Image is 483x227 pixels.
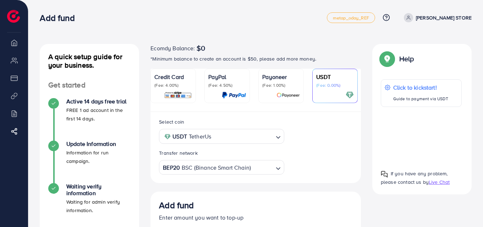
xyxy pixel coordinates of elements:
p: (Fee: 1.00%) [262,83,300,88]
strong: USDT [172,131,187,142]
p: Credit Card [154,73,192,81]
p: FREE 1 ad account in the first 14 days. [66,106,131,123]
h3: Add fund [40,13,80,23]
input: Search for option [252,162,273,173]
p: Waiting for admin verify information. [66,198,131,215]
img: card [222,91,246,99]
img: Popup guide [381,52,394,65]
span: Ecomdy Balance: [150,44,195,52]
p: Guide to payment via USDT [393,95,448,103]
p: (Fee: 0.00%) [316,83,354,88]
h4: Update Information [66,141,131,147]
h4: Waiting verify information [66,183,131,197]
p: PayPal [208,73,246,81]
p: Information for run campaign. [66,148,131,165]
span: BSC (Binance Smart Chain) [182,163,251,173]
a: [PERSON_NAME] STORE [401,13,472,22]
p: Enter amount you want to top-up [159,213,352,222]
img: card [346,91,354,99]
p: Click to kickstart! [393,83,448,92]
img: Popup guide [381,171,388,178]
h4: Active 14 days free trial [66,98,131,105]
strong: BEP20 [163,163,180,173]
p: *Minimum balance to create an account is $50, please add more money. [150,55,361,63]
p: Help [399,55,414,63]
div: Search for option [159,129,284,143]
span: $0 [197,44,205,52]
input: Search for option [213,131,273,142]
a: metap_oday_REF [327,12,375,23]
p: (Fee: 4.50%) [208,83,246,88]
span: TetherUs [189,131,211,142]
p: (Fee: 4.00%) [154,83,192,88]
img: card [164,91,192,99]
h3: Add fund [159,200,194,210]
p: [PERSON_NAME] STORE [416,13,472,22]
h4: A quick setup guide for your business. [40,52,139,69]
li: Waiting verify information [40,183,139,226]
div: Search for option [159,160,284,175]
h4: Get started [40,81,139,90]
span: metap_oday_REF [333,16,369,20]
img: logo [7,10,20,23]
label: Transfer network [159,149,198,157]
span: If you have any problem, please contact us by [381,170,448,185]
img: coin [164,134,171,140]
img: card [276,91,300,99]
p: Payoneer [262,73,300,81]
li: Update Information [40,141,139,183]
li: Active 14 days free trial [40,98,139,141]
label: Select coin [159,118,184,125]
span: Live Chat [429,178,450,186]
p: USDT [316,73,354,81]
